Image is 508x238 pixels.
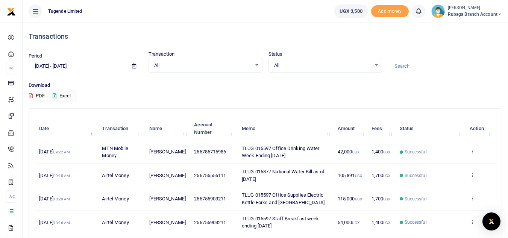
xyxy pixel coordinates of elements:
[371,5,409,18] li: Toup your wallet
[334,117,367,140] th: Amount: activate to sort column ascending
[448,11,502,18] span: Rubaga branch account
[29,32,502,41] h4: Transactions
[149,196,186,202] span: [PERSON_NAME]
[331,5,371,18] li: Wallet ballance
[338,173,362,178] span: 105,891
[242,192,325,205] span: TLUG 015597 Office Supplies Electric Kettle Forks and [GEOGRAPHIC_DATA]
[46,89,77,102] button: Excel
[466,117,496,140] th: Action: activate to sort column ascending
[53,221,70,225] small: 10:16 AM
[102,146,128,159] span: MTN Mobile Money
[242,169,325,182] span: TLUG 015877 National Water Bill as of [DATE]
[6,190,16,203] li: Ac
[371,8,409,14] a: Add money
[338,149,359,155] span: 42,000
[405,172,427,179] span: Successful
[482,212,500,230] div: Open Intercom Messenger
[274,62,372,69] span: All
[39,220,70,225] span: [DATE]
[149,173,186,178] span: [PERSON_NAME]
[405,219,427,226] span: Successful
[39,196,70,202] span: [DATE]
[367,117,396,140] th: Fees: activate to sort column ascending
[371,5,409,18] span: Add money
[39,173,70,178] span: [DATE]
[405,149,427,155] span: Successful
[29,60,126,73] input: select period
[102,220,129,225] span: Airtel Money
[431,5,502,18] a: profile-user [PERSON_NAME] Rubaga branch account
[53,197,70,201] small: 10:20 AM
[102,173,129,178] span: Airtel Money
[238,117,334,140] th: Memo: activate to sort column ascending
[149,149,186,155] span: [PERSON_NAME]
[149,220,186,225] span: [PERSON_NAME]
[53,174,70,178] small: 09:15 AM
[268,50,283,58] label: Status
[7,7,16,16] img: logo-small
[395,117,466,140] th: Status: activate to sort column ascending
[194,149,226,155] span: 256785715986
[190,117,238,140] th: Account Number: activate to sort column ascending
[355,197,362,201] small: UGX
[39,149,70,155] span: [DATE]
[149,50,174,58] label: Transaction
[145,117,190,140] th: Name: activate to sort column ascending
[154,62,252,69] span: All
[352,150,359,154] small: UGX
[334,5,368,18] a: UGX 3,500
[448,5,502,11] small: [PERSON_NAME]
[194,173,226,178] span: 256755556111
[372,220,391,225] span: 1,400
[35,117,98,140] th: Date: activate to sort column descending
[29,82,502,89] p: Download
[431,5,445,18] img: profile-user
[355,174,362,178] small: UGX
[194,220,226,225] span: 256755903211
[194,196,226,202] span: 256755903211
[242,146,319,159] span: TLUG 015597 Office Drinking Water Week Ending [DATE]
[242,216,319,229] span: TLUG 015597 Staff Breakfast week ending [DATE]
[383,174,390,178] small: UGX
[340,8,362,15] span: UGX 3,500
[53,150,70,154] small: 09:22 AM
[405,196,427,202] span: Successful
[6,62,16,74] li: M
[383,197,390,201] small: UGX
[98,117,145,140] th: Transaction: activate to sort column ascending
[372,173,391,178] span: 1,700
[338,196,362,202] span: 115,000
[45,8,85,15] span: Tugende Limited
[29,52,42,60] label: Period
[102,196,129,202] span: Airtel Money
[7,8,16,14] a: logo-small logo-large logo-large
[388,60,502,73] input: Search
[383,221,390,225] small: UGX
[383,150,390,154] small: UGX
[29,89,45,102] button: PDF
[352,221,359,225] small: UGX
[372,196,391,202] span: 1,700
[338,220,359,225] span: 54,000
[372,149,391,155] span: 1,400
